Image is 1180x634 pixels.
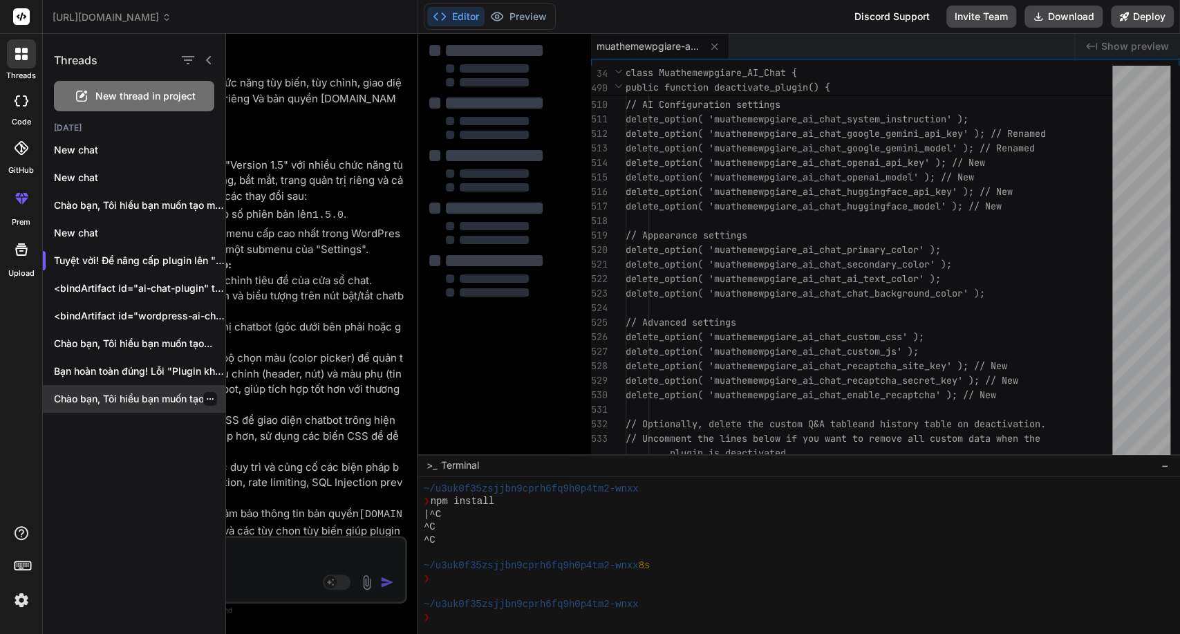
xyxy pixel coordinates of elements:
[6,70,36,82] label: threads
[54,392,225,406] p: Chào bạn, Tôi hiểu bạn muốn tạo...
[10,588,33,612] img: settings
[54,52,97,68] h1: Threads
[485,7,552,26] button: Preview
[427,7,485,26] button: Editor
[1111,6,1174,28] button: Deploy
[8,165,34,176] label: GitHub
[54,309,225,323] p: <bindArtifact id="wordpress-ai-chat-plugin" title="WordPress AI Chat Plugin"> <bindAction...
[54,198,225,212] p: Chào bạn, Tôi hiểu bạn muốn tạo một plu...
[846,6,938,28] div: Discord Support
[54,171,225,185] p: New chat
[1024,6,1103,28] button: Download
[53,10,171,24] span: [URL][DOMAIN_NAME]
[54,226,225,240] p: New chat
[8,268,35,279] label: Upload
[54,364,225,378] p: Bạn hoàn toàn đúng! Lỗi "Plugin không...
[95,89,196,103] span: New thread in project
[54,254,225,268] p: Tuyệt vời! Để nâng cấp plugin lên "Versi...
[54,337,225,351] p: Chào bạn, Tôi hiểu bạn muốn tạo...
[12,216,30,228] label: prem
[43,122,225,133] h2: [DATE]
[54,143,225,157] p: New chat
[946,6,1016,28] button: Invite Team
[54,281,225,295] p: <bindArtifact id="ai-chat-plugin" title="AI Chat Plugin"> <bindAction type="file"...
[12,116,31,128] label: code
